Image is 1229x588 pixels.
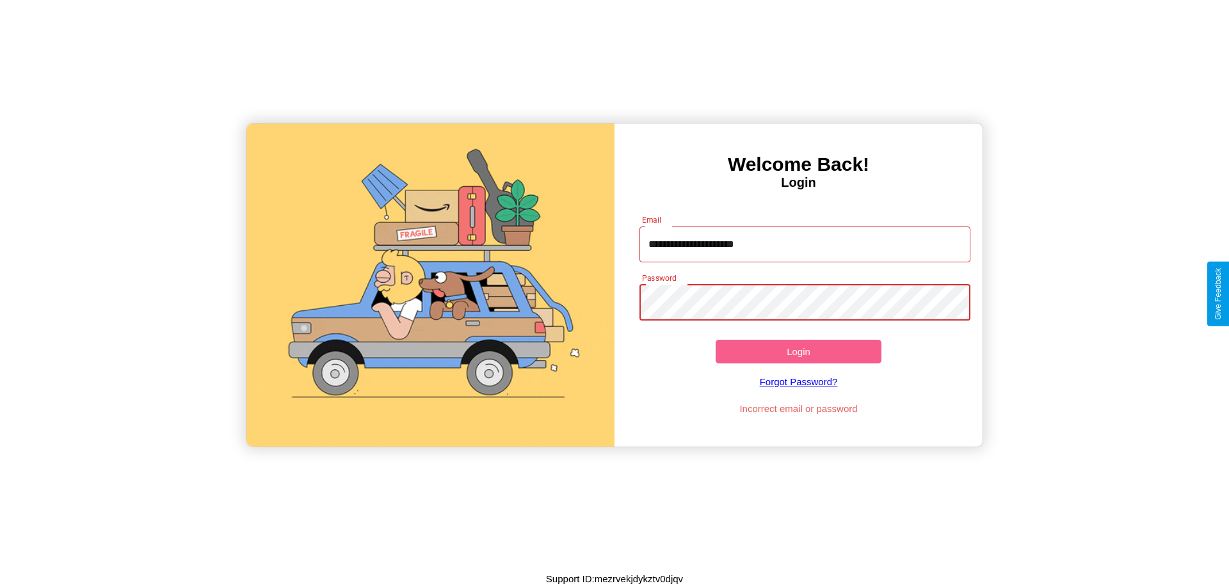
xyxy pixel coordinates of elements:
h4: Login [614,175,983,190]
p: Support ID: mezrvekjdykztv0djqv [546,570,683,587]
button: Login [716,340,881,363]
label: Email [642,214,662,225]
label: Password [642,273,676,283]
a: Forgot Password? [633,363,965,400]
p: Incorrect email or password [633,400,965,417]
img: gif [246,123,614,447]
div: Give Feedback [1214,268,1223,320]
h3: Welcome Back! [614,154,983,175]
